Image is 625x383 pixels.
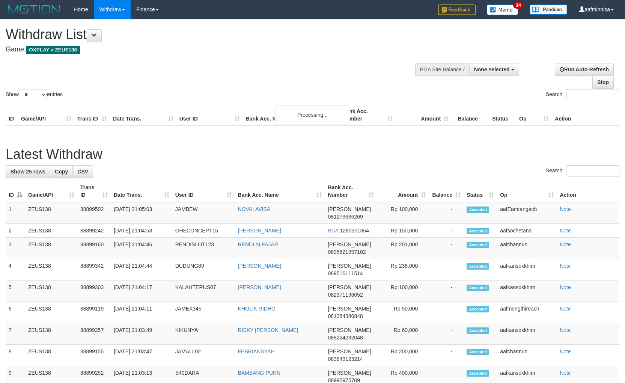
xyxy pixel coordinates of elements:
span: Accepted [467,242,489,248]
span: Copy 081264380848 to clipboard [328,313,363,319]
th: Bank Acc. Number: activate to sort column ascending [325,181,377,202]
td: - [429,202,464,224]
th: Status: activate to sort column ascending [464,181,497,202]
td: DUDUNG89 [172,259,235,280]
a: CSV [72,165,93,178]
td: KALAHTERUS07 [172,280,235,302]
th: User ID: activate to sort column ascending [172,181,235,202]
th: Date Trans. [110,104,176,126]
td: 1 [6,202,25,224]
span: Copy 0895621997102 to clipboard [328,249,366,255]
a: RISKY [PERSON_NAME] [238,327,298,333]
span: Show 25 rows [11,169,45,175]
img: Button%20Memo.svg [487,5,518,15]
th: Status [489,104,516,126]
td: ZEUS138 [25,224,77,238]
td: - [429,259,464,280]
td: - [429,345,464,366]
span: Accepted [467,370,489,377]
td: 4 [6,259,25,280]
td: Rp 50,000 [377,302,429,323]
td: RENDISLOT123 [172,238,235,259]
td: JAMBEW [172,202,235,224]
span: Copy 088224292048 to clipboard [328,335,363,341]
a: Note [560,284,571,290]
td: JAMALL02 [172,345,235,366]
td: Rp 201,000 [377,238,429,259]
input: Search: [566,89,619,100]
th: Amount [396,104,452,126]
td: GHECONCEPT15 [172,224,235,238]
td: Rp 200,000 [377,345,429,366]
th: Trans ID [74,104,110,126]
label: Search: [546,89,619,100]
td: 88899242 [77,224,111,238]
td: 88899119 [77,302,111,323]
td: 5 [6,280,25,302]
label: Search: [546,165,619,176]
input: Search: [566,165,619,176]
a: [PERSON_NAME] [238,228,281,234]
a: Note [560,370,571,376]
td: Rp 60,000 [377,323,429,345]
th: Trans ID: activate to sort column ascending [77,181,111,202]
span: Copy 082371196052 to clipboard [328,292,363,298]
td: ZEUS138 [25,238,77,259]
th: Bank Acc. Number [339,104,396,126]
td: - [429,238,464,259]
img: panduan.png [530,5,567,15]
span: [PERSON_NAME] [328,206,371,212]
td: aafmengthireach [497,302,557,323]
th: Op [516,104,552,126]
th: Bank Acc. Name [243,104,340,126]
select: Showentries [19,89,47,100]
a: Note [560,348,571,354]
span: [PERSON_NAME] [328,284,371,290]
th: Action [552,104,619,126]
span: [PERSON_NAME] [328,306,371,312]
td: 88899155 [77,345,111,366]
th: Balance [452,104,489,126]
td: Rp 238,000 [377,259,429,280]
span: [PERSON_NAME] [328,348,371,354]
a: FEBRIANSYAH [238,348,275,354]
td: 6 [6,302,25,323]
th: User ID [176,104,243,126]
th: Balance: activate to sort column ascending [429,181,464,202]
td: ZEUS138 [25,280,77,302]
td: - [429,280,464,302]
span: [PERSON_NAME] [328,327,371,333]
span: [PERSON_NAME] [328,370,371,376]
td: ZEUS138 [25,202,77,224]
td: 88899502 [77,202,111,224]
a: Show 25 rows [6,165,50,178]
td: aafkansokkhim [497,280,557,302]
td: ZEUS138 [25,345,77,366]
span: Copy 081273636269 to clipboard [328,214,363,220]
a: Note [560,206,571,212]
td: ZEUS138 [25,302,77,323]
td: JAMEX345 [172,302,235,323]
td: [DATE] 21:04:44 [111,259,172,280]
td: Rp 100,000 [377,280,429,302]
td: aafEamtangech [497,202,557,224]
th: Date Trans.: activate to sort column ascending [111,181,172,202]
img: Feedback.jpg [438,5,476,15]
td: aafsochetana [497,224,557,238]
td: - [429,224,464,238]
a: [PERSON_NAME] [238,284,281,290]
span: Copy 1280301864 to clipboard [340,228,369,234]
td: aafchannun [497,238,557,259]
a: Run Auto-Refresh [555,63,614,76]
img: MOTION_logo.png [6,4,63,15]
a: Copy [50,165,73,178]
td: aafchannun [497,345,557,366]
h4: Game: [6,46,409,53]
span: Accepted [467,285,489,291]
td: ZEUS138 [25,259,77,280]
span: Accepted [467,207,489,213]
th: ID: activate to sort column descending [6,181,25,202]
button: None selected [469,63,519,76]
td: 2 [6,224,25,238]
a: NOVALAVISA [238,206,271,212]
